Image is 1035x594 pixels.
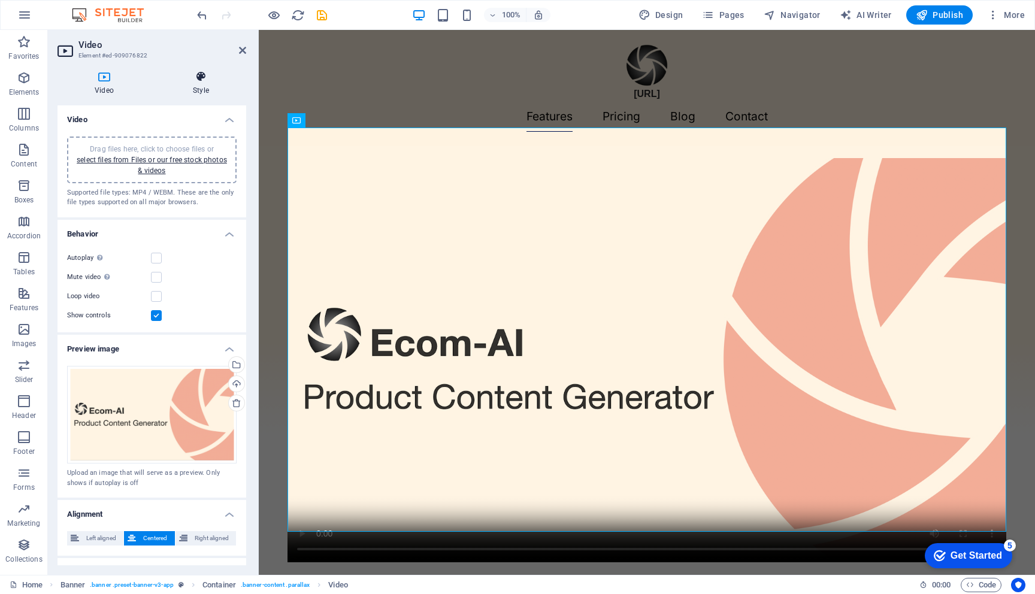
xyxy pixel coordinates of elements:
[9,123,39,133] p: Columns
[67,188,237,208] div: Supported file types: MP4 / WEBM. These are the only file types supported on all major browsers.
[840,9,892,21] span: AI Writer
[57,220,246,241] h4: Behavior
[140,531,171,545] span: Centered
[67,366,237,464] div: ecomai-video-thumbnail-94IGm2O75oPIzPfj2TgHwA.png
[906,5,973,25] button: Publish
[966,578,996,592] span: Code
[57,105,246,127] h4: Video
[533,10,544,20] i: On resize automatically adjust zoom level to fit chosen device.
[69,8,159,22] img: Editor Logo
[78,40,246,50] h2: Video
[195,8,209,22] button: undo
[67,468,237,488] div: Upload an image that will serve as a preview. Only shows if autoplay is off
[764,9,821,21] span: Navigator
[78,50,222,61] h3: Element #ed-909076822
[328,578,347,592] span: Click to select. Double-click to edit
[13,267,35,277] p: Tables
[835,5,897,25] button: AI Writer
[67,308,151,323] label: Show controls
[940,580,942,589] span: :
[10,578,43,592] a: Click to cancel selection. Double-click to open Pages
[77,145,227,175] span: Drag files here, click to choose files or
[202,578,236,592] span: Click to select. Double-click to edit
[156,71,246,96] h4: Style
[12,411,36,420] p: Header
[13,447,35,456] p: Footer
[195,8,209,22] i: Undo: Change orientation (Ctrl+Z)
[291,8,305,22] i: Reload page
[987,9,1025,21] span: More
[67,270,151,284] label: Mute video
[634,5,688,25] div: Design (Ctrl+Alt+Y)
[60,578,348,592] nav: breadcrumb
[702,9,744,21] span: Pages
[484,8,526,22] button: 100%
[14,195,34,205] p: Boxes
[267,8,281,22] button: Click here to leave preview mode and continue editing
[634,5,688,25] button: Design
[178,581,184,588] i: This element is a customizable preset
[67,251,151,265] label: Autoplay
[638,9,683,21] span: Design
[241,578,310,592] span: . banner-content .parallax
[67,289,151,304] label: Loop video
[759,5,825,25] button: Navigator
[89,2,101,14] div: 5
[5,554,42,564] p: Collections
[57,335,246,356] h4: Preview image
[12,339,37,348] p: Images
[7,519,40,528] p: Marketing
[961,578,1001,592] button: Code
[314,8,329,22] button: save
[191,531,232,545] span: Right aligned
[13,483,35,492] p: Forms
[932,578,951,592] span: 00 00
[60,578,86,592] span: Click to select. Double-click to edit
[57,500,246,522] h4: Alignment
[35,13,87,24] div: Get Started
[77,156,227,175] a: select files from Files or our free stock photos & videos
[1011,578,1025,592] button: Usercentrics
[11,159,37,169] p: Content
[8,51,39,61] p: Favorites
[502,8,521,22] h6: 100%
[697,5,749,25] button: Pages
[57,558,246,580] h4: Size
[10,6,97,31] div: Get Started 5 items remaining, 0% complete
[916,9,963,21] span: Publish
[83,531,120,545] span: Left aligned
[15,375,34,384] p: Slider
[90,578,174,592] span: . banner .preset-banner-v3-app
[10,303,38,313] p: Features
[124,531,174,545] button: Centered
[982,5,1030,25] button: More
[7,231,41,241] p: Accordion
[9,87,40,97] p: Elements
[315,8,329,22] i: Save (Ctrl+S)
[67,531,123,545] button: Left aligned
[290,8,305,22] button: reload
[57,71,156,96] h4: Video
[919,578,951,592] h6: Session time
[175,531,236,545] button: Right aligned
